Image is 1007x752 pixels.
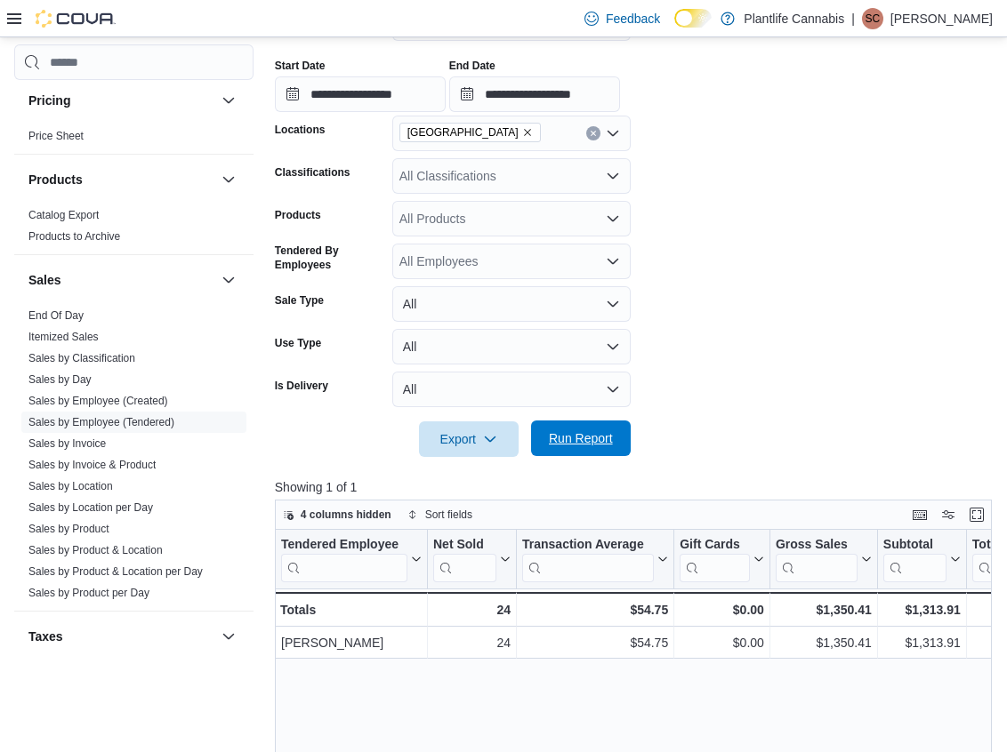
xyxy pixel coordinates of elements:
label: Sale Type [275,293,324,308]
button: Open list of options [606,169,620,183]
span: Sales by Product [28,522,109,536]
div: Sales [14,305,254,611]
button: Remove Spruce Grove from selection in this group [522,127,533,138]
div: Transaction Average [522,537,654,582]
span: Sort fields [425,508,472,522]
span: Feedback [606,10,660,28]
button: Taxes [218,626,239,647]
p: | [851,8,855,29]
div: Gift Cards [680,537,750,554]
p: Plantlife Cannabis [744,8,844,29]
a: Sales by Employee (Tendered) [28,416,174,428]
div: $0.00 [680,632,764,653]
button: Run Report [531,420,631,456]
div: Products [14,204,254,254]
button: Pricing [28,92,214,109]
p: Showing 1 of 1 [275,478,999,496]
h3: Products [28,171,83,188]
button: Sort fields [400,504,479,525]
button: Gross Sales [776,537,872,582]
div: Gift Card Sales [680,537,750,582]
div: $0.00 [680,599,764,620]
button: All [392,372,631,407]
h3: Pricing [28,92,70,109]
h3: Sales [28,271,61,289]
button: Display options [938,504,959,525]
span: Price Sheet [28,129,84,143]
div: Gross Sales [776,537,858,554]
input: Press the down key to open a popover containing a calendar. [449,76,620,112]
button: Open list of options [606,254,620,268]
span: Sales by Employee (Tendered) [28,415,174,429]
div: Subtotal [883,537,947,582]
span: [GEOGRAPHIC_DATA] [407,124,519,141]
div: Net Sold [433,537,496,554]
label: Tendered By Employees [275,244,385,272]
button: Net Sold [433,537,511,582]
div: 24 [433,599,511,620]
div: Tendered Employee [281,537,407,582]
a: Sales by Product [28,523,109,535]
div: Gross Sales [776,537,858,582]
span: Sales by Product & Location [28,543,163,557]
a: Sales by Classification [28,352,135,364]
span: Sales by Location per Day [28,500,153,515]
label: Use Type [275,336,321,350]
span: Sales by Classification [28,351,135,365]
button: 4 columns hidden [276,504,399,525]
div: Totals [280,599,422,620]
button: Subtotal [883,537,961,582]
a: Sales by Invoice [28,437,106,450]
div: Subtotal [883,537,947,554]
label: Start Date [275,59,326,73]
div: [PERSON_NAME] [281,632,422,653]
span: Spruce Grove [399,123,541,142]
a: Sales by Product per Day [28,587,149,599]
span: Sales by Employee (Created) [28,394,168,408]
a: Products to Archive [28,230,120,243]
span: Itemized Sales [28,330,99,344]
a: End Of Day [28,309,84,322]
button: All [392,329,631,364]
span: Catalog Export [28,208,99,222]
button: Taxes [28,628,214,645]
a: Sales by Day [28,373,92,386]
a: Sales by Employee (Created) [28,395,168,407]
label: Classifications [275,165,350,180]
span: End Of Day [28,308,84,323]
button: All [392,286,631,322]
div: Transaction Average [522,537,654,554]
div: $1,313.91 [883,632,961,653]
label: Is Delivery [275,379,328,393]
button: Enter fullscreen [966,504,987,525]
a: Sales by Invoice & Product [28,459,156,471]
span: Sales by Product & Location per Day [28,564,203,579]
span: SC [866,8,881,29]
span: 4 columns hidden [301,508,391,522]
button: Tendered Employee [281,537,422,582]
button: Gift Cards [680,537,764,582]
a: Feedback [577,1,667,36]
button: Open list of options [606,212,620,226]
a: Sales by Location per Day [28,501,153,514]
a: Sales by Location [28,480,113,492]
div: $1,350.41 [776,599,872,620]
span: Sales by Location [28,479,113,493]
button: Products [218,169,239,190]
img: Cova [36,10,116,28]
div: Net Sold [433,537,496,582]
span: Sales by Day [28,372,92,387]
p: [PERSON_NAME] [890,8,993,29]
span: Sales by Invoice & Product [28,458,156,472]
button: Open list of options [606,126,620,140]
button: Transaction Average [522,537,668,582]
a: Sales by Product & Location per Day [28,565,203,578]
button: Clear input [586,126,600,140]
span: Sales by Invoice [28,436,106,451]
span: Run Report [549,429,613,447]
label: Locations [275,123,326,137]
div: $1,350.41 [776,632,872,653]
div: $1,313.91 [883,599,961,620]
div: 24 [433,632,511,653]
